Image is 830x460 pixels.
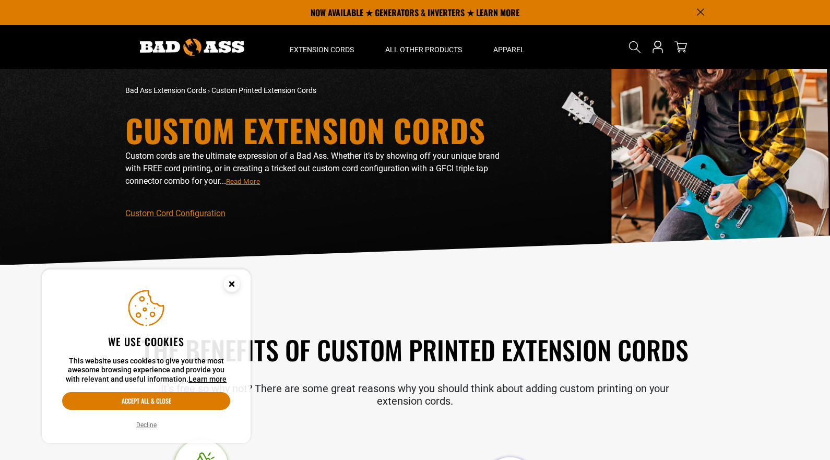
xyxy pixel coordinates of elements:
summary: Extension Cords [274,25,370,69]
h2: The Benefits of Custom Printed Extension Cords [125,333,705,367]
aside: Cookie Consent [42,269,251,444]
summary: Search [626,39,643,55]
span: Read More [226,178,260,185]
summary: All Other Products [370,25,478,69]
p: Custom cords are the ultimate expression of a Bad Ass. Whether it’s by showing off your unique br... [125,150,506,187]
span: › [208,86,210,95]
a: Learn more [188,375,227,383]
p: This website uses cookies to give you the most awesome browsing experience and provide you with r... [62,357,230,384]
h1: Custom Extension Cords [125,114,506,146]
p: It’s free so why not? There are some great reasons why you should think about adding custom print... [125,382,705,407]
h2: We use cookies [62,335,230,348]
span: Apparel [493,45,525,54]
nav: breadcrumbs [125,85,506,96]
a: Bad Ass Extension Cords [125,86,206,95]
img: Bad Ass Extension Cords [140,39,244,56]
span: Extension Cords [290,45,354,54]
button: Accept all & close [62,392,230,410]
summary: Apparel [478,25,540,69]
a: Custom Cord Configuration [125,208,226,218]
span: Custom Printed Extension Cords [211,86,316,95]
span: All Other Products [385,45,462,54]
button: Decline [133,420,160,430]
